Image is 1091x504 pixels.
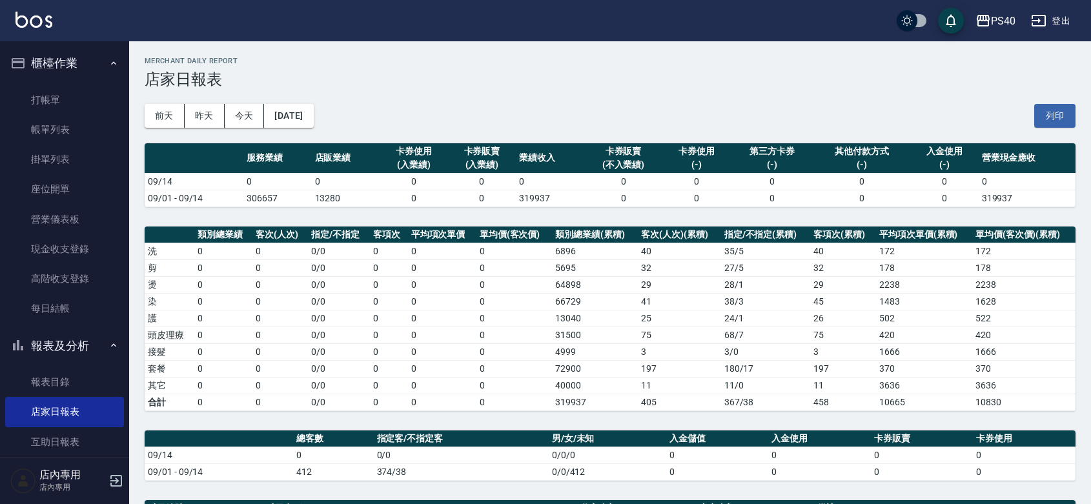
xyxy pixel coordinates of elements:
a: 每日結帳 [5,294,124,323]
td: 染 [145,293,194,310]
td: 3636 [972,377,1076,394]
button: save [938,8,964,34]
td: 405 [638,394,721,410]
td: 0 [293,447,374,463]
td: 3636 [876,377,972,394]
td: 0 [194,343,252,360]
th: 單均價(客次價)(累積) [972,227,1076,243]
td: 燙 [145,276,194,293]
td: 0 [768,463,870,480]
td: 319937 [516,190,584,207]
td: 套餐 [145,360,194,377]
div: (-) [913,158,975,172]
td: 374/38 [374,463,549,480]
td: 0 [408,394,476,410]
button: 今天 [225,104,265,128]
td: 0 [194,259,252,276]
th: 平均項次單價 [408,227,476,243]
a: 現金收支登錄 [5,234,124,264]
td: 0 [666,463,768,480]
td: 0 / 0 [308,343,370,360]
td: 0/0/412 [549,463,666,480]
td: 367/38 [721,394,811,410]
td: 0 [252,293,308,310]
a: 營業儀表板 [5,205,124,234]
td: 合計 [145,394,194,410]
th: 客次(人次) [252,227,308,243]
div: (-) [666,158,728,172]
td: 0 [662,190,731,207]
td: 其它 [145,377,194,394]
td: 0 [476,243,552,259]
td: 306657 [243,190,312,207]
td: 6896 [552,243,638,259]
td: 0 / 0 [308,310,370,327]
td: 0 [973,463,1076,480]
td: 26 [810,310,876,327]
div: 入金使用 [913,145,975,158]
th: 男/女/未知 [549,430,666,447]
div: 卡券販賣 [451,145,513,158]
td: 11 [810,377,876,394]
td: 13040 [552,310,638,327]
td: 0 [370,243,408,259]
th: 客次(人次)(累積) [638,227,721,243]
td: 5695 [552,259,638,276]
button: 櫃檯作業 [5,46,124,80]
td: 35 / 5 [721,243,811,259]
td: 0 [813,173,910,190]
th: 入金使用 [768,430,870,447]
td: 0 [380,190,448,207]
table: a dense table [145,143,1076,207]
td: 剪 [145,259,194,276]
td: 0 [370,327,408,343]
td: 0 [252,310,308,327]
td: 0 / 0 [308,276,370,293]
button: 前天 [145,104,185,128]
td: 11 / 0 [721,377,811,394]
td: 0 [252,259,308,276]
td: 3 [638,343,721,360]
th: 平均項次單價(累積) [876,227,972,243]
p: 店內專用 [39,481,105,493]
td: 0/0 [308,394,370,410]
td: 10830 [972,394,1076,410]
td: 13280 [312,190,380,207]
td: 0 [252,243,308,259]
td: 41 [638,293,721,310]
td: 0 [584,173,662,190]
td: 420 [876,327,972,343]
td: 1628 [972,293,1076,310]
td: 64898 [552,276,638,293]
td: 0 [408,310,476,327]
td: 370 [972,360,1076,377]
td: 3 [810,343,876,360]
a: 報表目錄 [5,367,124,397]
td: 0 [252,276,308,293]
th: 業績收入 [516,143,584,174]
a: 座位開單 [5,174,124,204]
td: 0 [516,173,584,190]
td: 0 [584,190,662,207]
td: 31500 [552,327,638,343]
td: 接髮 [145,343,194,360]
th: 客項次(累積) [810,227,876,243]
td: 0 [312,173,380,190]
h3: 店家日報表 [145,70,1076,88]
img: Person [10,468,36,494]
td: 178 [972,259,1076,276]
td: 45 [810,293,876,310]
td: 0 [979,173,1076,190]
td: 0 [910,190,979,207]
td: 0 [370,343,408,360]
button: 昨天 [185,104,225,128]
th: 入金儲值 [666,430,768,447]
div: (入業績) [383,158,445,172]
td: 0 [476,259,552,276]
td: 0 [408,377,476,394]
td: 0 [252,343,308,360]
h5: 店內專用 [39,469,105,481]
td: 420 [972,327,1076,343]
a: 帳單列表 [5,115,124,145]
td: 24 / 1 [721,310,811,327]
